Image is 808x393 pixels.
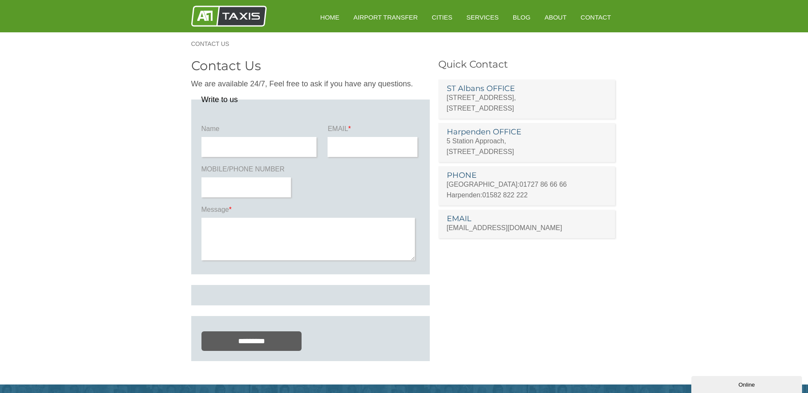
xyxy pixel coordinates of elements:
[447,215,607,222] h3: EMAIL
[328,124,419,137] label: EMAIL
[460,7,505,28] a: Services
[482,191,528,199] a: 01582 822 222
[447,85,607,92] h3: ST Albans OFFICE
[520,181,567,188] a: 01727 86 66 66
[191,60,430,72] h2: Contact Us
[438,60,617,69] h3: Quick Contact
[191,41,238,47] a: Contact Us
[348,7,424,28] a: Airport Transfer
[201,124,319,137] label: Name
[538,7,572,28] a: About
[447,136,607,157] p: 5 Station Approach, [STREET_ADDRESS]
[575,7,617,28] a: Contact
[447,92,607,114] p: [STREET_ADDRESS], [STREET_ADDRESS]
[447,171,607,179] h3: PHONE
[201,96,238,103] legend: Write to us
[201,165,293,177] label: MOBILE/PHONE NUMBER
[191,6,267,27] img: A1 Taxis
[507,7,537,28] a: Blog
[447,190,607,200] p: Harpenden:
[447,128,607,136] h3: Harpenden OFFICE
[191,79,430,89] p: We are available 24/7, Feel free to ask if you have any questions.
[447,224,562,231] a: [EMAIL_ADDRESS][DOMAIN_NAME]
[314,7,345,28] a: HOME
[447,179,607,190] p: [GEOGRAPHIC_DATA]:
[426,7,458,28] a: Cities
[201,205,420,218] label: Message
[691,374,804,393] iframe: chat widget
